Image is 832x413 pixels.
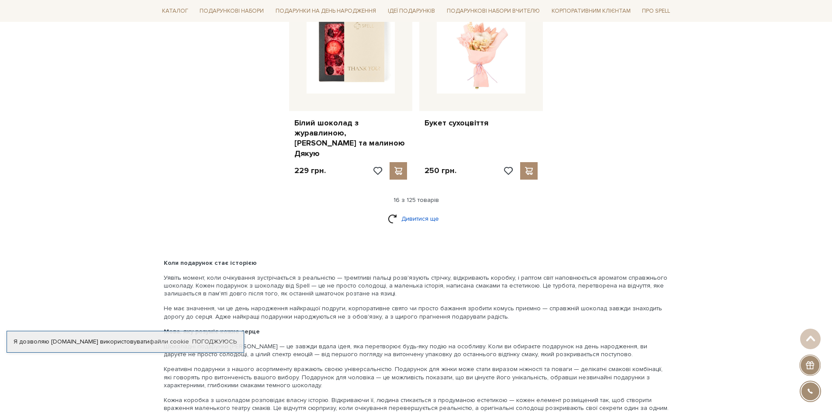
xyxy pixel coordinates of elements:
p: Уявіть момент, коли очікування зустрічається з реальністю — тремтливі пальці розв'язують стрічку,... [164,274,669,298]
a: Ідеї подарунків [384,4,438,18]
div: 16 з 125 товарів [155,196,677,204]
b: Коли подарунок стає історією [164,259,257,267]
p: Не має значення, чи це день народження найкращої подруги, корпоративне свято чи просто бажання зр... [164,305,669,320]
div: Я дозволяю [DOMAIN_NAME] використовувати [7,338,244,346]
b: Мова, яку розуміє кожне серце [164,328,260,335]
a: Букет сухоцвіття [425,118,538,128]
p: Кожна коробка з шоколадом розповідає власну історію. Відкриваючи її, людина стикається з продуман... [164,396,669,412]
a: файли cookie [149,338,189,345]
a: Білий шоколад з журавлиною, [PERSON_NAME] та малиною Дякую [294,118,407,159]
a: Дивитися ще [388,211,445,226]
a: Каталог [159,4,192,18]
a: Подарункові набори [196,4,267,18]
p: Креативні подарунки з нашого асортименту вражають своєю універсальністю. Подарунок для жінки може... [164,365,669,389]
a: Корпоративним клієнтам [548,4,634,18]
a: Про Spell [639,4,673,18]
p: 250 грн. [425,166,456,176]
a: Подарунки на День народження [272,4,380,18]
img: Букет сухоцвіття [437,5,525,94]
a: Подарункові набори Вчителю [443,3,543,18]
a: Погоджуюсь [192,338,237,346]
p: 229 грн. [294,166,326,176]
p: Шоколадні подарунки [PERSON_NAME] — це завжди вдала ідея, яка перетворює будь-яку подію на особли... [164,343,669,358]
